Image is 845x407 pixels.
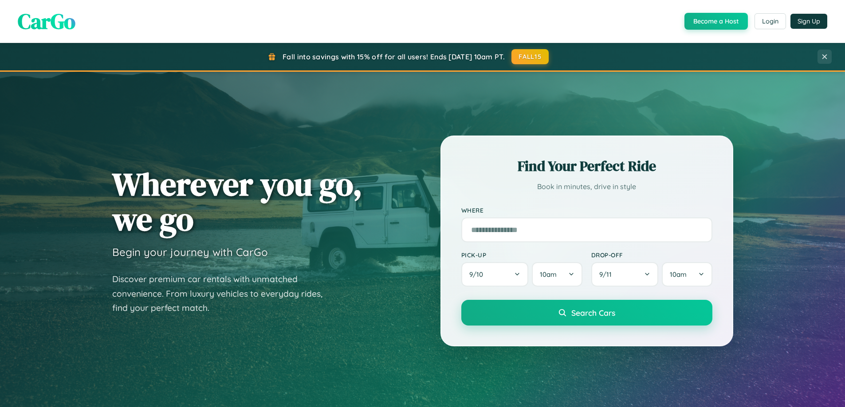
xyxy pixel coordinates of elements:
[461,180,712,193] p: Book in minutes, drive in style
[18,7,75,36] span: CarGo
[469,270,487,279] span: 9 / 10
[112,167,362,236] h1: Wherever you go, we go
[461,156,712,176] h2: Find Your Perfect Ride
[112,245,268,259] h3: Begin your journey with CarGo
[461,262,529,287] button: 9/10
[461,300,712,326] button: Search Cars
[511,49,549,64] button: FALL15
[591,262,659,287] button: 9/11
[755,13,786,29] button: Login
[571,308,615,318] span: Search Cars
[112,272,334,315] p: Discover premium car rentals with unmatched convenience. From luxury vehicles to everyday rides, ...
[591,251,712,259] label: Drop-off
[532,262,582,287] button: 10am
[540,270,557,279] span: 10am
[599,270,616,279] span: 9 / 11
[283,52,505,61] span: Fall into savings with 15% off for all users! Ends [DATE] 10am PT.
[670,270,687,279] span: 10am
[461,251,582,259] label: Pick-up
[684,13,748,30] button: Become a Host
[790,14,827,29] button: Sign Up
[461,206,712,214] label: Where
[662,262,712,287] button: 10am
